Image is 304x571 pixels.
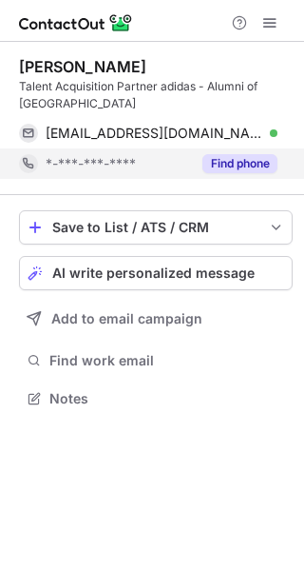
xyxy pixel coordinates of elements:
[19,57,146,76] div: [PERSON_NAME]
[19,11,133,34] img: ContactOut v5.3.10
[49,352,285,369] span: Find work email
[202,154,277,173] button: Reveal Button
[19,256,293,290] button: AI write personalized message
[46,125,263,142] span: [EMAIL_ADDRESS][DOMAIN_NAME]
[19,210,293,245] button: save-profile-one-click
[52,266,255,281] span: AI write personalized message
[19,347,293,374] button: Find work email
[19,302,293,336] button: Add to email campaign
[49,390,285,407] span: Notes
[52,220,259,235] div: Save to List / ATS / CRM
[19,78,293,112] div: Talent Acquisition Partner adidas - Alumni of [GEOGRAPHIC_DATA]
[51,311,202,326] span: Add to email campaign
[19,385,293,412] button: Notes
